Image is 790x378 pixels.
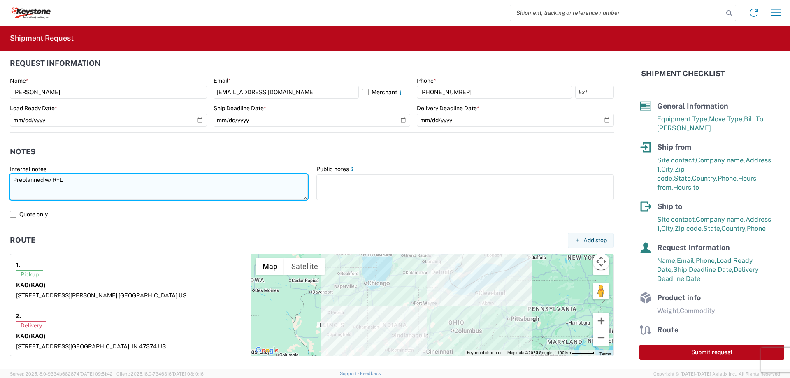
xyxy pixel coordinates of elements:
[16,292,118,299] span: [STREET_ADDRESS][PERSON_NAME],
[507,350,552,355] span: Map data ©2025 Google
[10,33,74,43] h2: Shipment Request
[360,371,381,376] a: Feedback
[568,233,614,248] button: Add stop
[657,293,701,302] span: Product info
[657,243,730,252] span: Request Information
[417,104,479,112] label: Delivery Deadline Date
[657,257,677,264] span: Name,
[593,313,609,329] button: Zoom in
[583,237,607,244] span: Add stop
[657,115,709,123] span: Equipment Type,
[70,343,166,350] span: [GEOGRAPHIC_DATA], IN 47374 US
[16,343,70,350] span: [STREET_ADDRESS]
[340,371,360,376] a: Support
[575,86,614,99] input: Ext
[256,258,284,275] button: Show street map
[417,77,436,84] label: Phone
[709,115,744,123] span: Move Type,
[10,59,100,67] h2: Request Information
[696,216,746,223] span: Company name,
[674,174,692,182] span: State,
[10,165,46,173] label: Internal notes
[16,311,21,321] strong: 2.
[29,333,46,339] span: (KAO)
[657,216,696,223] span: Site contact,
[253,345,281,356] img: Google
[16,333,46,339] strong: KAO
[10,236,35,244] h2: Route
[79,371,113,376] span: [DATE] 09:51:42
[673,183,699,191] span: Hours to
[29,282,46,288] span: (KAO)
[692,174,718,182] span: Country,
[657,143,691,151] span: Ship from
[653,370,780,378] span: Copyright © [DATE]-[DATE] Agistix Inc., All Rights Reserved
[744,115,765,123] span: Bill To,
[747,225,766,232] span: Phone
[253,345,281,356] a: Open this area in Google Maps (opens a new window)
[172,371,204,376] span: [DATE] 08:10:16
[510,5,723,21] input: Shipment, tracking or reference number
[721,225,747,232] span: Country,
[10,371,113,376] span: Server: 2025.18.0-9334b682874
[284,258,325,275] button: Show satellite imagery
[16,282,46,288] strong: KAO
[10,104,57,112] label: Load Ready Date
[639,345,784,360] button: Submit request
[557,350,571,355] span: 100 km
[555,350,597,356] button: Map Scale: 100 km per 53 pixels
[214,104,266,112] label: Ship Deadline Date
[696,156,746,164] span: Company name,
[16,321,46,329] span: Delivery
[593,283,609,299] button: Drag Pegman onto the map to open Street View
[362,86,411,99] label: Merchant
[593,329,609,346] button: Zoom out
[467,350,502,356] button: Keyboard shortcuts
[657,124,711,132] span: [PERSON_NAME]
[657,102,728,110] span: General Information
[10,208,614,221] label: Quote only
[677,257,696,264] span: Email,
[675,225,703,232] span: Zip code,
[214,77,231,84] label: Email
[661,225,675,232] span: City,
[10,148,35,156] h2: Notes
[657,307,680,315] span: Weight,
[116,371,204,376] span: Client: 2025.18.0-7346316
[657,325,678,334] span: Route
[657,202,682,211] span: Ship to
[10,77,28,84] label: Name
[16,270,43,278] span: Pickup
[696,257,716,264] span: Phone,
[118,292,186,299] span: [GEOGRAPHIC_DATA] US
[680,307,715,315] span: Commodity
[593,253,609,270] button: Map camera controls
[316,165,355,173] label: Public notes
[661,165,675,173] span: City,
[599,352,611,356] a: Terms
[703,225,721,232] span: State,
[641,69,725,79] h2: Shipment Checklist
[16,260,20,270] strong: 1.
[673,266,734,274] span: Ship Deadline Date,
[718,174,738,182] span: Phone,
[657,156,696,164] span: Site contact,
